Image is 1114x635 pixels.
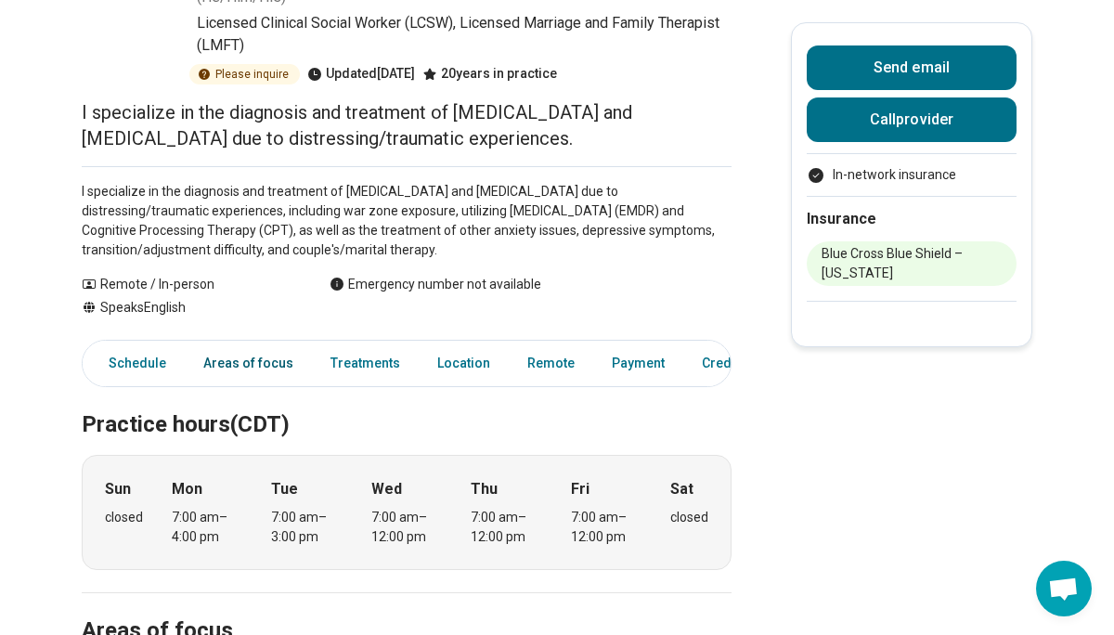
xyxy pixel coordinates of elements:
h2: Practice hours (CDT) [82,365,732,441]
p: I specialize in the diagnosis and treatment of [MEDICAL_DATA] and [MEDICAL_DATA] due to distressi... [82,99,732,151]
h2: Insurance [807,208,1017,230]
li: In-network insurance [807,165,1017,185]
div: closed [105,508,143,527]
strong: Fri [571,478,589,500]
a: Areas of focus [192,344,304,382]
div: closed [670,508,708,527]
a: Credentials [691,344,784,382]
div: 20 years in practice [422,64,557,84]
a: Schedule [86,344,177,382]
div: 7:00 am – 12:00 pm [471,508,542,547]
div: 7:00 am – 4:00 pm [172,508,243,547]
div: Speaks English [82,298,292,317]
strong: Sat [670,478,693,500]
strong: Tue [271,478,298,500]
li: Blue Cross Blue Shield – [US_STATE] [807,241,1017,286]
p: Licensed Clinical Social Worker (LCSW), Licensed Marriage and Family Therapist (LMFT) [197,12,732,57]
div: 7:00 am – 12:00 pm [571,508,642,547]
a: Location [426,344,501,382]
strong: Wed [371,478,402,500]
div: Please inquire [189,64,300,84]
a: Treatments [319,344,411,382]
div: Remote / In-person [82,275,292,294]
div: When does the program meet? [82,455,732,570]
ul: Payment options [807,165,1017,185]
p: I specialize in the diagnosis and treatment of [MEDICAL_DATA] and [MEDICAL_DATA] due to distressi... [82,182,732,260]
strong: Sun [105,478,131,500]
div: Emergency number not available [330,275,541,294]
strong: Mon [172,478,202,500]
strong: Thu [471,478,498,500]
a: Payment [601,344,676,382]
button: Send email [807,45,1017,90]
div: Updated [DATE] [307,64,415,84]
button: Callprovider [807,97,1017,142]
div: Open chat [1036,561,1092,616]
a: Remote [516,344,586,382]
div: 7:00 am – 3:00 pm [271,508,343,547]
div: 7:00 am – 12:00 pm [371,508,443,547]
